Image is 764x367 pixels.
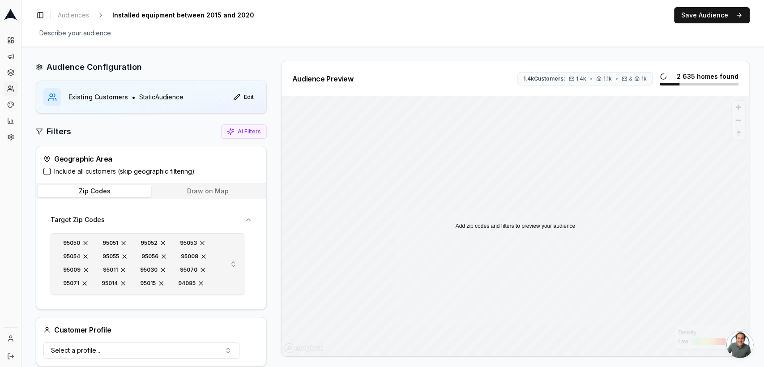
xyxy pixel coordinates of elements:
[43,324,111,335] div: Customer Profile
[228,90,259,104] button: Edit
[97,278,132,288] div: 95014
[98,265,132,275] div: 95011
[58,278,93,288] div: 95071
[175,238,211,248] div: 95053
[58,238,94,248] div: 95050
[238,128,261,135] span: AI Filters
[175,265,211,275] div: 95070
[43,230,259,302] div: Target Zip Codes
[43,210,259,230] button: Target Zip Codes
[58,252,94,261] div: 95054
[456,222,576,230] p: Add zip codes and filters to preview your audience
[292,75,354,82] div: Audience Preview
[54,9,272,21] nav: breadcrumb
[726,331,753,358] div: Open chat
[38,185,151,197] button: Zip Codes
[98,252,133,261] div: 95055
[576,75,586,82] span: 1.4k
[697,72,738,81] span: homes found
[674,72,695,81] span: 2 635
[176,252,212,261] div: 95008
[68,93,128,102] span: Existing Customers
[98,238,132,248] div: 95051
[136,238,171,248] div: 95052
[641,75,647,82] span: 1k
[135,265,171,275] div: 95030
[51,346,100,355] span: Select a profile...
[173,278,209,288] div: 94085
[47,125,71,138] h2: Filters
[629,75,632,82] span: &
[137,252,172,261] div: 95056
[132,92,136,102] span: •
[603,75,612,82] span: 1.1k
[674,7,750,23] button: Save Audience
[151,185,265,197] button: Draw on Map
[135,278,170,288] div: 95015
[51,215,105,224] span: Target Zip Codes
[58,11,89,20] span: Audiences
[221,124,267,139] button: AI Filters
[54,167,195,176] label: Include all customers (skip geographic filtering)
[109,9,258,21] span: Installed equipment between 2015 and 2020
[4,349,18,363] button: Log out
[139,93,184,102] span: Static Audience
[615,75,618,82] span: •
[54,9,93,21] a: Audiences
[590,75,593,82] span: •
[517,72,653,85] button: 1.4kCustomers:1.4k•1.1k•&1k
[43,154,259,164] div: Geographic Area
[36,27,115,39] span: Describe your audience
[47,61,142,73] h2: Audience Configuration
[523,75,565,82] span: 1.4k Customers:
[58,265,94,275] div: 95009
